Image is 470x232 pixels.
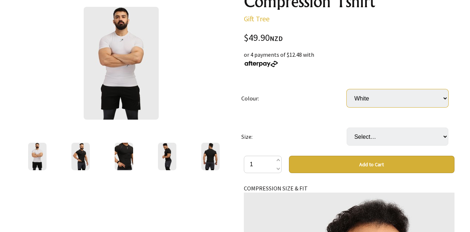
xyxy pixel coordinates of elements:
[241,117,347,156] td: Size:
[201,143,220,170] img: Compression Tshirt
[244,14,269,23] a: Gift Tree
[270,34,283,43] span: NZD
[289,156,454,173] button: Add to Cart
[28,143,47,170] img: Compression Tshirt
[241,79,347,117] td: Colour:
[158,143,176,170] img: Compression Tshirt
[71,143,90,170] img: Compression Tshirt
[244,33,454,43] div: $49.90
[115,143,133,170] img: Compression Tshirt
[244,61,278,67] img: Afterpay
[84,7,159,120] img: Compression Tshirt
[244,50,454,68] div: or 4 payments of $12.48 with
